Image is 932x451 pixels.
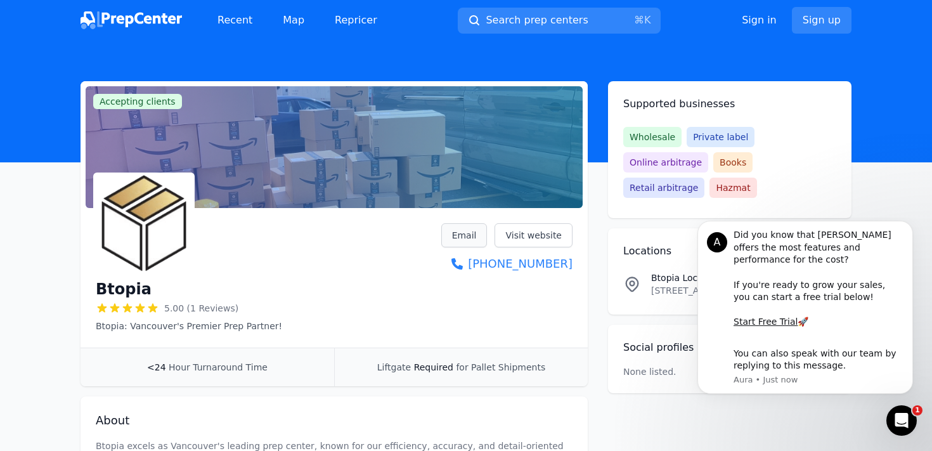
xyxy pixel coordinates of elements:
[623,152,708,173] span: Online arbitrage
[96,279,152,299] h1: Btopia
[623,340,836,355] h2: Social profiles
[414,362,453,372] span: Required
[651,271,791,284] p: Btopia Location
[96,412,573,429] h2: About
[687,127,754,147] span: Private label
[713,152,753,173] span: Books
[147,362,166,372] span: <24
[742,13,777,28] a: Sign in
[456,362,545,372] span: for Pallet Shipments
[709,178,756,198] span: Hazmat
[325,8,387,33] a: Repricer
[164,302,238,315] span: 5.00 (1 Reviews)
[886,405,917,436] iframe: Intercom live chat
[792,7,851,34] a: Sign up
[486,13,588,28] span: Search prep centers
[96,320,282,332] p: Btopia: Vancouver's Premier Prep Partner!
[93,94,182,109] span: Accepting clients
[678,218,932,442] iframe: Intercom notifications message
[623,244,836,259] h2: Locations
[441,223,488,247] a: Email
[623,96,836,112] h2: Supported businesses
[634,14,644,26] kbd: ⌘
[273,8,314,33] a: Map
[207,8,262,33] a: Recent
[377,362,411,372] span: Liftgate
[623,127,682,147] span: Wholesale
[81,11,182,29] img: PrepCenter
[623,178,704,198] span: Retail arbitrage
[651,284,791,297] p: [STREET_ADDRESS]
[441,255,573,273] a: [PHONE_NUMBER]
[96,175,192,271] img: Btopia
[495,223,573,247] a: Visit website
[458,8,661,34] button: Search prep centers⌘K
[912,405,922,415] span: 1
[644,14,651,26] kbd: K
[623,365,676,378] p: None listed.
[169,362,268,372] span: Hour Turnaround Time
